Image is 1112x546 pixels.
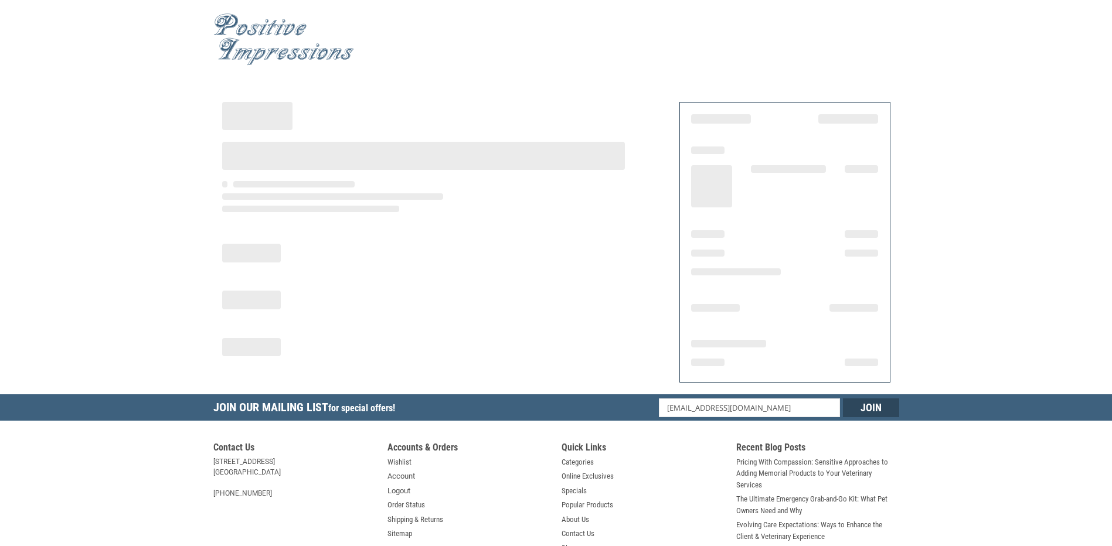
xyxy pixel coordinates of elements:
a: About Us [562,514,589,525]
a: Wishlist [387,456,412,468]
a: Contact Us [562,528,594,540]
h5: Join Our Mailing List [213,394,401,424]
a: Logout [387,485,410,497]
a: Pricing With Compassion: Sensitive Approaches to Adding Memorial Products to Your Veterinary Serv... [736,456,899,491]
input: Join [843,398,899,417]
a: Order Status [387,499,425,511]
h5: Quick Links [562,442,725,456]
h5: Contact Us [213,442,376,456]
a: The Ultimate Emergency Grab-and-Go Kit: What Pet Owners Need and Why [736,493,899,516]
a: Evolving Care Expectations: Ways to Enhance the Client & Veterinary Experience [736,519,899,542]
input: Email [659,398,840,417]
a: Account [387,470,415,482]
h5: Accounts & Orders [387,442,550,456]
a: Popular Products [562,499,613,511]
address: [STREET_ADDRESS] [GEOGRAPHIC_DATA] [PHONE_NUMBER] [213,456,376,499]
a: Categories [562,456,594,468]
img: Positive Impressions [213,13,354,66]
h5: Recent Blog Posts [736,442,899,456]
span: for special offers! [328,402,395,414]
a: Specials [562,485,587,497]
a: Sitemap [387,528,412,540]
a: Online Exclusives [562,470,614,482]
a: Shipping & Returns [387,514,443,525]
